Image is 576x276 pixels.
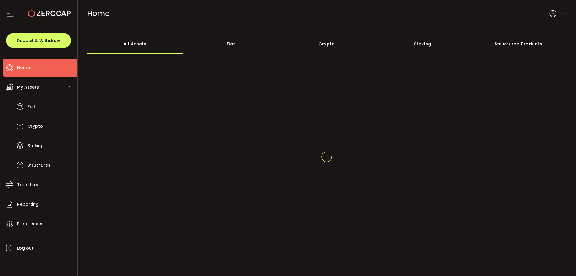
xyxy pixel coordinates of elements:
[28,102,35,111] span: Fiat
[471,33,567,54] div: Structured Products
[87,8,109,19] span: Home
[6,33,71,48] button: Deposit & Withdraw
[279,33,375,54] div: Crypto
[17,200,39,209] span: Reporting
[28,122,43,131] span: Crypto
[17,180,38,189] span: Transfers
[17,220,43,228] span: Preferences
[375,33,471,54] div: Staking
[28,141,44,150] span: Staking
[17,63,30,72] span: Home
[87,33,183,54] div: All Assets
[28,161,50,170] span: Structures
[17,38,60,43] span: Deposit & Withdraw
[183,33,279,54] div: Fiat
[17,244,34,253] span: Log out
[17,83,39,92] span: My Assets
